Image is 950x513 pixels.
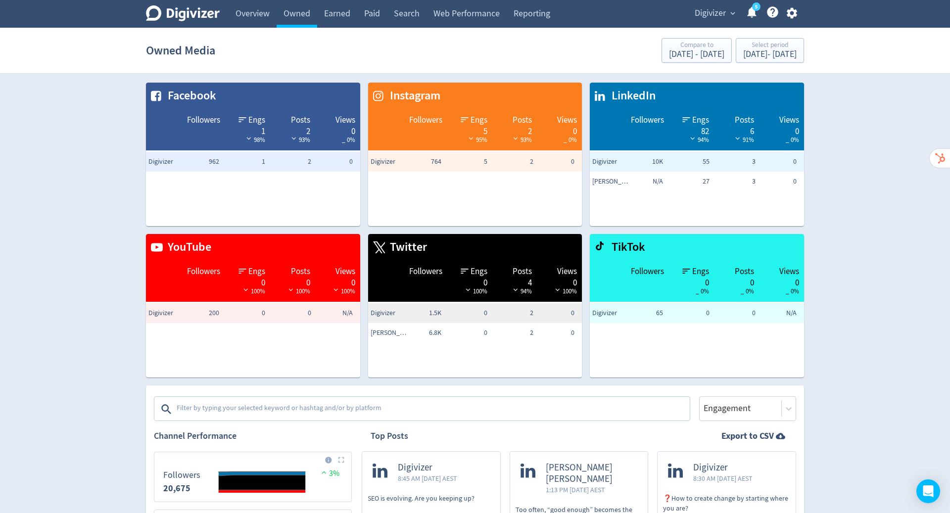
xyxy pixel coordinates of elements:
[607,239,645,256] span: TikTok
[320,126,355,134] div: 0
[320,277,355,285] div: 0
[275,126,310,134] div: 2
[471,114,487,126] span: Engs
[497,126,532,134] div: 2
[268,152,314,172] td: 2
[314,303,360,323] td: N/A
[241,287,265,295] span: 100%
[154,430,352,442] h2: Channel Performance
[674,277,709,285] div: 0
[222,152,268,172] td: 1
[665,303,712,323] td: 0
[398,462,457,473] span: Digivizer
[693,473,753,483] span: 8:30 AM [DATE] AEST
[230,277,265,285] div: 0
[758,303,804,323] td: N/A
[735,114,754,126] span: Posts
[536,323,582,343] td: 0
[619,172,665,191] td: N/A
[163,482,190,494] strong: 20,675
[248,266,265,278] span: Engs
[536,303,582,323] td: 0
[331,287,355,295] span: 100%
[688,136,709,144] span: 94%
[674,126,709,134] div: 82
[557,114,577,126] span: Views
[557,266,577,278] span: Views
[712,152,758,172] td: 3
[163,88,216,104] span: Facebook
[314,152,360,172] td: 0
[444,303,490,323] td: 0
[163,469,200,481] dt: Followers
[665,172,712,191] td: 27
[331,286,341,293] img: negative-performance-white.svg
[631,114,664,126] span: Followers
[146,35,215,66] h1: Owned Media
[542,126,577,134] div: 0
[444,152,490,172] td: 5
[286,286,296,293] img: negative-performance-white.svg
[553,286,563,293] img: negative-performance-white.svg
[148,308,188,318] span: Digivizer
[665,152,712,172] td: 55
[466,136,487,144] span: 95%
[371,157,410,167] span: Digivizer
[511,287,532,295] span: 94%
[662,38,732,63] button: Compare to[DATE] - [DATE]
[513,114,532,126] span: Posts
[319,468,339,478] span: 3%
[712,303,758,323] td: 0
[176,152,222,172] td: 962
[786,287,799,295] span: _ 0%
[371,308,410,318] span: Digivizer
[743,50,797,59] div: [DATE] - [DATE]
[719,126,754,134] div: 6
[564,136,577,144] span: _ 0%
[398,473,457,483] span: 8:45 AM [DATE] AEST
[546,485,638,495] span: 1:13 PM [DATE] AEST
[342,136,355,144] span: _ 0%
[758,172,804,191] td: 0
[187,114,220,126] span: Followers
[619,303,665,323] td: 65
[409,266,442,278] span: Followers
[536,152,582,172] td: 0
[553,287,577,295] span: 100%
[758,152,804,172] td: 0
[786,136,799,144] span: _ 0%
[592,157,632,167] span: Digivizer
[319,468,329,476] img: positive-performance.svg
[371,430,408,442] h2: Top Posts
[230,126,265,134] div: 1
[244,135,254,142] img: negative-performance-white.svg
[398,303,444,323] td: 1.5K
[779,266,799,278] span: Views
[669,42,724,50] div: Compare to
[244,136,265,144] span: 98%
[546,462,638,485] span: [PERSON_NAME] [PERSON_NAME]
[631,266,664,278] span: Followers
[590,234,804,377] table: customized table
[693,462,753,473] span: Digivizer
[752,2,760,11] a: 5
[241,286,251,293] img: negative-performance-white.svg
[176,303,222,323] td: 200
[471,266,487,278] span: Engs
[466,135,476,142] img: negative-performance-white.svg
[735,266,754,278] span: Posts
[385,239,427,256] span: Twitter
[619,152,665,172] td: 10K
[736,38,804,63] button: Select period[DATE]- [DATE]
[452,126,487,134] div: 5
[335,114,355,126] span: Views
[695,5,726,21] span: Digivizer
[490,303,536,323] td: 2
[289,135,299,142] img: negative-performance-white.svg
[733,136,754,144] span: 91%
[743,42,797,50] div: Select period
[511,135,521,142] img: negative-performance-white.svg
[728,9,737,18] span: expand_more
[146,83,360,226] table: customized table
[148,157,188,167] span: Digivizer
